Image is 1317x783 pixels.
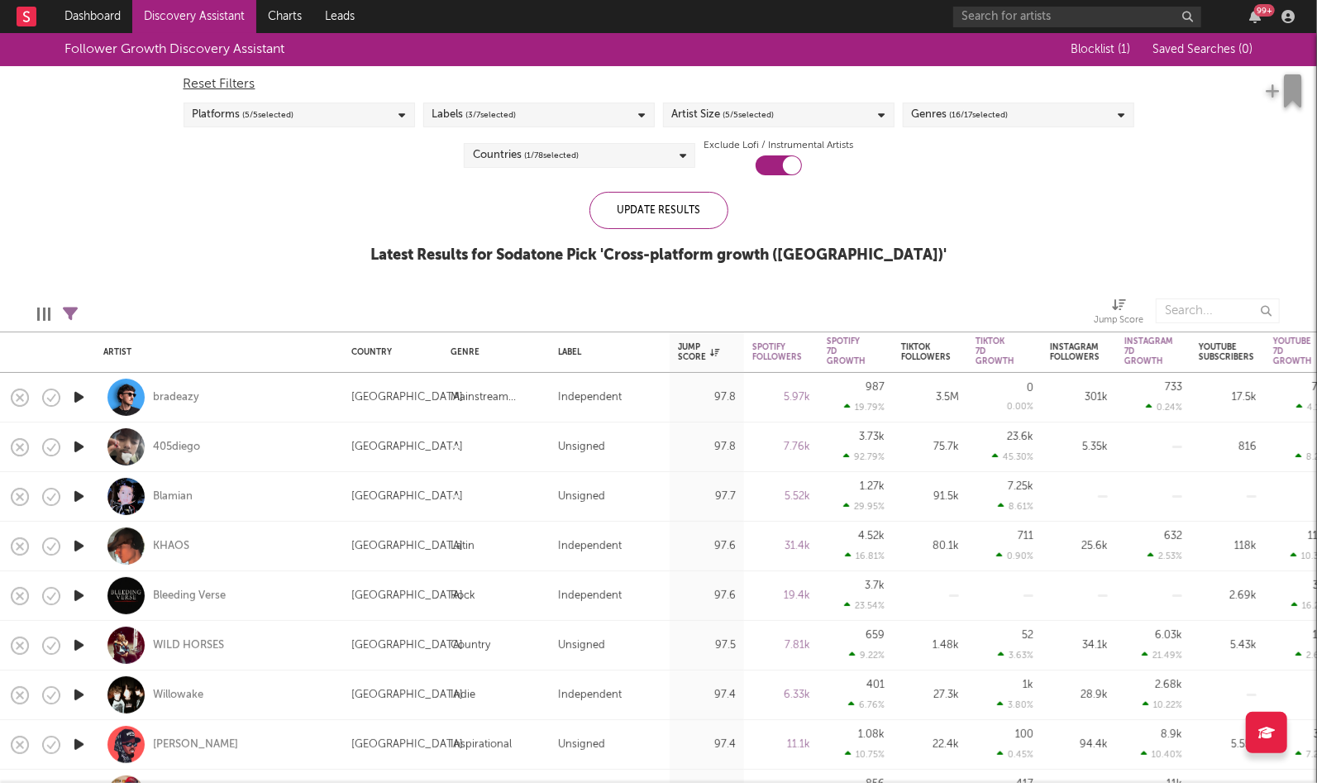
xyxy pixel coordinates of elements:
div: Jump Score [678,342,719,362]
div: 9.22 % [849,650,885,661]
div: 1.48k [901,636,959,656]
a: WILD HORSES [153,638,224,653]
span: Saved Searches [1152,44,1253,55]
div: 7.76k [752,437,810,457]
div: Jump Score [1094,311,1143,331]
span: ( 0 ) [1238,44,1253,55]
div: 75.7k [901,437,959,457]
div: Spotify 7D Growth [827,337,866,366]
div: Tiktok Followers [901,342,951,362]
button: 99+ [1249,10,1261,23]
div: Instagram 7D Growth [1124,337,1173,366]
div: 7.25k [1008,481,1033,492]
div: 301k [1050,388,1108,408]
div: 19.79 % [844,402,885,413]
div: Independent [558,586,622,606]
div: 34.1k [1050,636,1108,656]
div: 0.45 % [997,749,1033,760]
div: 17.5k [1199,388,1257,408]
div: Country [351,347,426,357]
div: Rock [451,586,475,606]
div: 659 [866,630,885,641]
div: Genre [451,347,533,357]
div: 45.30 % [992,451,1033,462]
div: 0.00 % [1007,403,1033,412]
div: 97.8 [678,437,736,457]
div: Latest Results for Sodatone Pick ' Cross-platform growth ([GEOGRAPHIC_DATA]) ' [370,246,947,265]
div: Mainstream Electronic [451,388,542,408]
div: Unsigned [558,735,605,755]
div: 29.95 % [843,501,885,512]
div: Blamian [153,489,193,504]
div: 8.61 % [998,501,1033,512]
div: 23.54 % [844,600,885,611]
div: 25.6k [1050,537,1108,556]
a: [PERSON_NAME] [153,738,238,752]
span: ( 1 / 78 selected) [524,146,579,165]
span: ( 16 / 17 selected) [950,105,1009,125]
div: Follower Growth Discovery Assistant [64,40,284,60]
div: Independent [558,685,622,705]
div: 816 [1199,437,1257,457]
div: 1.27k [860,481,885,492]
div: Artist [103,347,327,357]
div: 97.4 [678,735,736,755]
div: [GEOGRAPHIC_DATA] [351,388,463,408]
input: Search for artists [953,7,1201,27]
div: 3.5M [901,388,959,408]
div: Unsigned [558,487,605,507]
div: 1.08k [858,729,885,740]
div: [GEOGRAPHIC_DATA] [351,537,463,556]
div: 100 [1015,729,1033,740]
div: 5.35k [1050,437,1108,457]
div: 3.63 % [998,650,1033,661]
div: Inspirational [451,735,512,755]
div: [GEOGRAPHIC_DATA] [351,586,463,606]
div: Filters(11 filters active) [63,290,78,338]
div: 118k [1199,537,1257,556]
div: Label [558,347,653,357]
div: Update Results [589,192,728,229]
div: Edit Columns [37,290,50,338]
div: Genres [912,105,1009,125]
a: bradeazy [153,390,199,405]
span: Blocklist [1071,44,1130,55]
div: 94.4k [1050,735,1108,755]
div: 97.6 [678,586,736,606]
div: 92.79 % [843,451,885,462]
div: Platforms [193,105,294,125]
div: 6.03k [1155,630,1182,641]
div: 4.52k [858,531,885,542]
div: Unsigned [558,437,605,457]
div: 97.8 [678,388,736,408]
div: 0 [1027,383,1033,394]
div: Spotify Followers [752,342,802,362]
div: [GEOGRAPHIC_DATA] [351,735,463,755]
div: 5.97k [752,388,810,408]
div: 21.49 % [1142,650,1182,661]
a: 405diego [153,440,200,455]
span: ( 5 / 5 selected) [723,105,775,125]
div: 27.3k [901,685,959,705]
div: Country [451,636,490,656]
div: Indie [451,685,475,705]
div: 97.4 [678,685,736,705]
div: 7.81k [752,636,810,656]
div: 5.43k [1199,636,1257,656]
div: 22.4k [901,735,959,755]
div: 23.6k [1007,432,1033,442]
div: 11.1k [752,735,810,755]
div: Latin [451,537,475,556]
div: 2.53 % [1148,551,1182,561]
div: 733 [1165,382,1182,393]
div: 6.76 % [848,699,885,710]
div: 5.55k [1199,735,1257,755]
div: Countries [473,146,579,165]
div: 1k [1023,680,1033,690]
div: 10.75 % [845,749,885,760]
div: 632 [1164,531,1182,542]
div: 16.81 % [845,551,885,561]
div: 28.9k [1050,685,1108,705]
